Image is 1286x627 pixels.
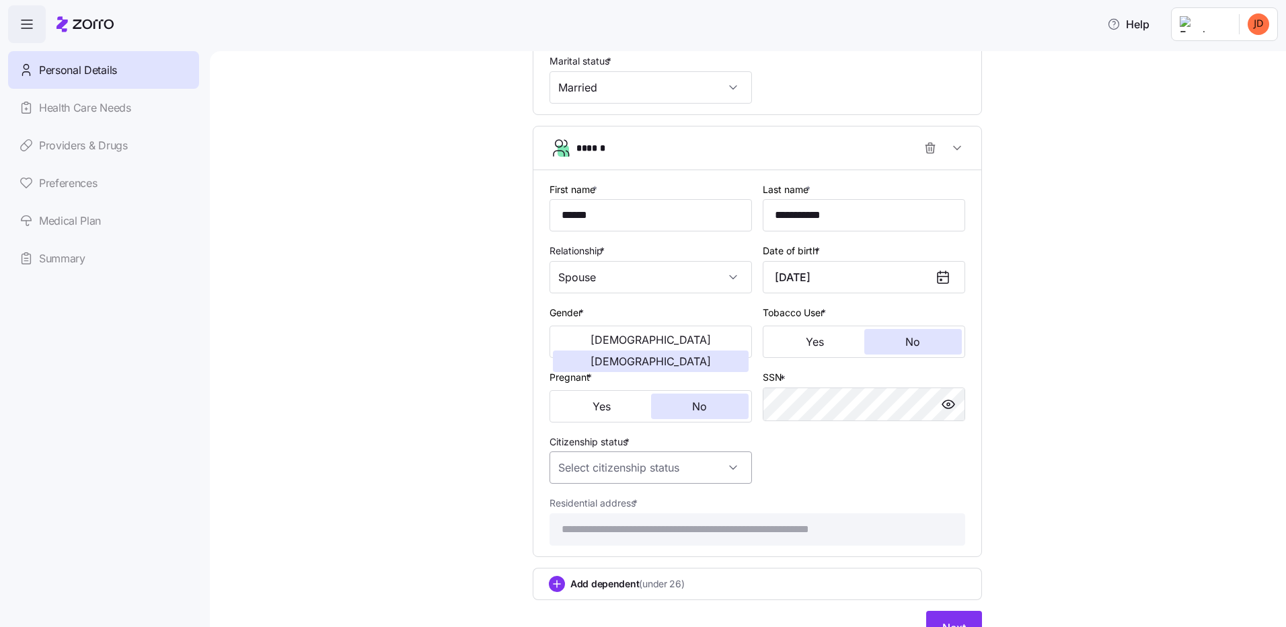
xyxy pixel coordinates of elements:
[550,54,614,69] label: Marital status
[550,496,640,511] label: Residential address
[550,451,752,484] input: Select citizenship status
[763,182,813,197] label: Last name
[806,336,824,347] span: Yes
[905,336,920,347] span: No
[550,261,752,293] input: Select relationship
[39,62,117,79] span: Personal Details
[550,244,607,258] label: Relationship
[763,370,788,385] label: SSN
[549,576,565,592] svg: add icon
[8,51,199,89] a: Personal Details
[550,435,632,449] label: Citizenship status
[1180,16,1228,32] img: Employer logo
[763,261,965,293] input: MM/DD/YYYY
[1107,16,1149,32] span: Help
[639,577,684,591] span: (under 26)
[593,401,611,412] span: Yes
[550,370,595,385] label: Pregnant
[1096,11,1160,38] button: Help
[591,334,711,345] span: [DEMOGRAPHIC_DATA]
[763,305,829,320] label: Tobacco User
[692,401,707,412] span: No
[591,356,711,367] span: [DEMOGRAPHIC_DATA]
[550,71,752,104] input: Select marital status
[550,305,587,320] label: Gender
[763,244,823,258] label: Date of birth
[550,182,600,197] label: First name
[570,577,685,591] span: Add dependent
[1248,13,1269,35] img: 32d88751ac2ee25a5b2757c791d4fa24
